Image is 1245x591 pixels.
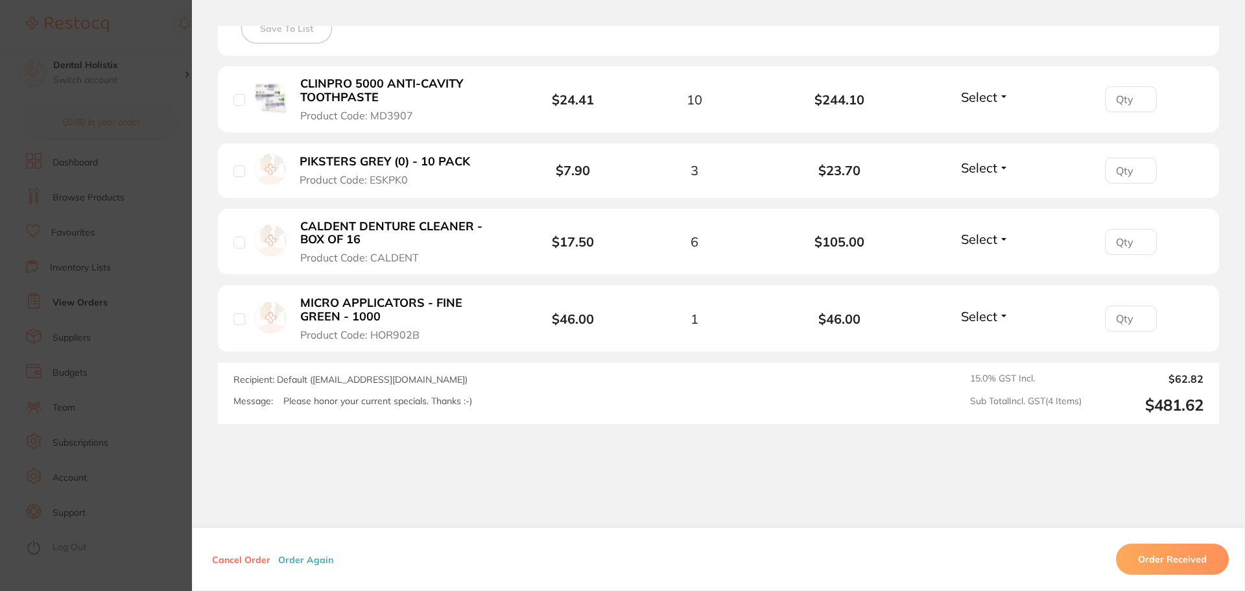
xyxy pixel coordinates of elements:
b: $24.41 [552,91,594,108]
b: CALDENT DENTURE CLEANER - BOX OF 16 [300,220,501,247]
span: Select [961,89,997,105]
button: Select [957,308,1013,324]
img: MICRO APPLICATORS - FINE GREEN - 1000 [255,302,287,333]
button: Select [957,231,1013,247]
span: Product Code: HOR902B [300,329,420,341]
button: MICRO APPLICATORS - FINE GREEN - 1000 Product Code: HOR902B [296,296,505,341]
span: 6 [691,234,698,249]
span: Product Code: CALDENT [300,252,419,263]
button: PIKSTERS GREY (0) - 10 PACK Product Code: ESKPK0 [296,154,484,186]
b: $46.00 [767,311,912,326]
b: $244.10 [767,92,912,107]
button: Save To List [241,14,332,43]
span: Recipient: Default ( [EMAIL_ADDRESS][DOMAIN_NAME] ) [233,374,468,385]
label: Message: [233,396,273,407]
img: CALDENT DENTURE CLEANER - BOX OF 16 [255,224,287,256]
button: CLINPRO 5000 ANTI-CAVITY TOOTHPASTE Product Code: MD3907 [296,77,505,122]
span: Select [961,231,997,247]
span: 10 [687,92,702,107]
b: $7.90 [556,162,590,178]
output: $62.82 [1092,373,1203,385]
b: PIKSTERS GREY (0) - 10 PACK [300,155,470,169]
p: Please honor your current specials. Thanks :-) [283,396,472,407]
b: CLINPRO 5000 ANTI-CAVITY TOOTHPASTE [300,77,501,104]
span: 1 [691,311,698,326]
input: Qty [1105,86,1157,112]
span: 15.0 % GST Incl. [970,373,1082,385]
b: $105.00 [767,234,912,249]
b: $23.70 [767,163,912,178]
img: PIKSTERS GREY (0) - 10 PACK [255,154,286,185]
button: CALDENT DENTURE CLEANER - BOX OF 16 Product Code: CALDENT [296,219,505,265]
b: MICRO APPLICATORS - FINE GREEN - 1000 [300,296,501,323]
img: CLINPRO 5000 ANTI-CAVITY TOOTHPASTE [255,82,287,114]
button: Order Again [274,553,337,565]
span: Select [961,160,997,176]
span: Product Code: ESKPK0 [300,174,408,186]
button: Select [957,160,1013,176]
input: Qty [1105,158,1157,184]
button: Cancel Order [208,553,274,565]
button: Select [957,89,1013,105]
span: Select [961,308,997,324]
b: $46.00 [552,311,594,327]
span: Sub Total Incl. GST ( 4 Items) [970,396,1082,415]
span: 3 [691,163,698,178]
input: Qty [1105,306,1157,332]
output: $481.62 [1092,396,1203,415]
input: Qty [1105,229,1157,255]
button: Order Received [1116,544,1229,575]
b: $17.50 [552,234,594,250]
span: Product Code: MD3907 [300,110,413,121]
